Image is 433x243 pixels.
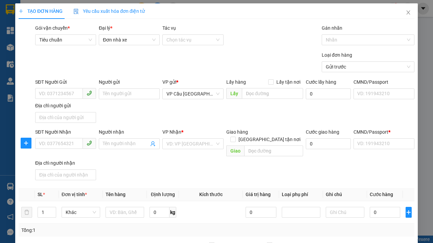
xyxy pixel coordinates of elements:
input: VD: Bàn, Ghế [106,207,144,218]
th: Loại phụ phí [279,188,323,201]
span: close [406,10,411,15]
span: Lấy hàng [226,79,246,85]
button: plus [406,207,412,218]
div: Người nhận [99,128,160,136]
span: SL [38,192,43,197]
button: Close [399,3,418,22]
span: Lấy [226,88,242,99]
span: Đơn vị tính [62,192,87,197]
span: VP Cầu Sài Gòn [166,89,219,99]
span: Kích thước [199,192,223,197]
span: Định lượng [151,192,175,197]
label: Gán nhãn [322,25,342,31]
input: Cước lấy hàng [306,88,351,99]
input: Địa chỉ của người nhận [35,169,96,180]
span: Lấy tận nơi [274,78,303,86]
span: phone [87,90,92,96]
input: Dọc đường [244,145,303,156]
button: plus [21,138,31,148]
input: Địa chỉ của người gửi [35,112,96,123]
div: CMND/Passport [354,78,414,86]
label: Tác vụ [162,25,176,31]
label: Cước lấy hàng [306,79,336,85]
span: Tiêu chuẩn [39,35,92,45]
span: Đại lý [99,25,112,31]
span: Gửi trước [326,62,410,72]
div: Địa chỉ người gửi [35,102,96,109]
button: delete [21,207,32,218]
span: user-add [150,141,156,146]
span: Khác [66,207,96,217]
th: Ghi chú [323,188,367,201]
input: Ghi Chú [325,207,364,218]
input: Dọc đường [242,88,303,99]
span: Giá trị hàng [246,192,271,197]
span: Đơn nhà xe [103,35,156,45]
div: Tổng: 1 [21,226,168,234]
span: Giao [226,145,244,156]
span: Cước hàng [370,192,393,197]
span: phone [87,140,92,146]
label: Cước giao hàng [306,129,339,135]
div: SĐT Người Nhận [35,128,96,136]
span: plus [406,210,411,215]
img: icon [73,9,79,14]
input: 0 [246,207,276,218]
span: VP Nhận [162,129,181,135]
span: plus [21,140,31,146]
div: VP gửi [162,78,223,86]
span: plus [19,9,23,13]
span: Giao hàng [226,129,248,135]
span: kg [169,207,176,218]
label: Loại đơn hàng [322,52,352,58]
div: SĐT Người Gửi [35,78,96,86]
div: Người gửi [99,78,160,86]
span: TẠO ĐƠN HÀNG [19,8,63,14]
span: Yêu cầu xuất hóa đơn điện tử [73,8,145,14]
div: Địa chỉ người nhận [35,159,96,167]
span: Gói vận chuyển [35,25,70,31]
div: CMND/Passport [354,128,414,136]
span: [GEOGRAPHIC_DATA] tận nơi [236,136,303,143]
span: Tên hàng [106,192,126,197]
input: Cước giao hàng [306,138,351,149]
